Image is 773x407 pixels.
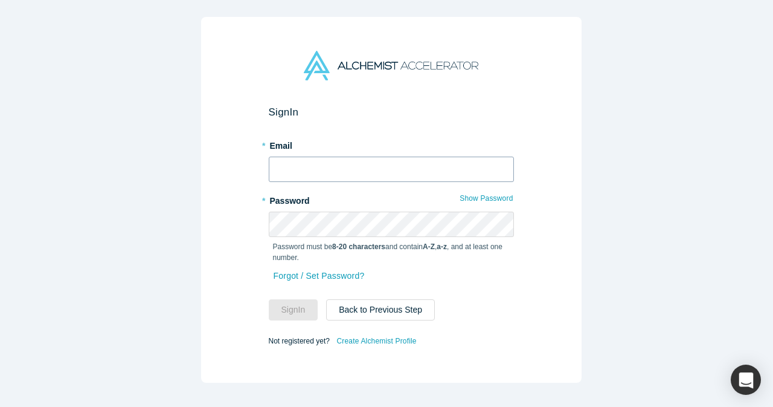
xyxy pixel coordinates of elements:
a: Forgot / Set Password? [273,265,365,287]
label: Email [269,135,514,152]
button: Show Password [459,190,513,206]
span: Not registered yet? [269,336,330,345]
strong: A-Z [423,243,435,251]
button: Back to Previous Step [326,299,435,321]
img: Alchemist Accelerator Logo [304,51,478,80]
button: SignIn [269,299,318,321]
strong: a-z [437,243,447,251]
a: Create Alchemist Profile [336,333,417,349]
strong: 8-20 characters [332,243,385,251]
p: Password must be and contain , , and at least one number. [273,241,510,263]
label: Password [269,190,514,207]
h2: Sign In [269,106,514,119]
